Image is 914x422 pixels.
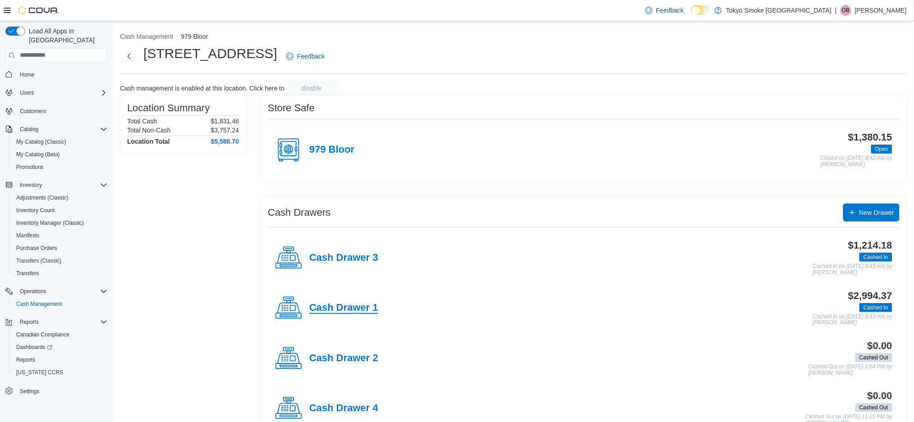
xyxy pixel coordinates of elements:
[13,243,107,254] span: Purchase Orders
[859,253,892,262] span: Cashed In
[875,145,888,153] span: Open
[120,33,173,40] button: Cash Management
[9,298,111,310] button: Cash Management
[302,84,322,93] span: disable
[855,353,892,362] span: Cashed Out
[13,354,39,365] a: Reports
[13,354,107,365] span: Reports
[16,163,44,171] span: Promotions
[25,27,107,45] span: Load All Apps in [GEOGRAPHIC_DATA]
[127,118,157,125] h6: Total Cash
[13,255,65,266] a: Transfers (Classic)
[20,288,46,295] span: Operations
[16,69,107,80] span: Home
[20,182,42,189] span: Inventory
[859,303,892,312] span: Cashed In
[9,229,111,242] button: Manifests
[16,105,107,117] span: Customers
[309,252,378,264] h4: Cash Drawer 3
[16,180,107,191] span: Inventory
[13,243,61,254] a: Purchase Orders
[286,81,337,95] button: disable
[13,162,107,172] span: Promotions
[5,64,107,421] nav: Complex example
[848,290,892,301] h3: $2,994.37
[16,180,46,191] button: Inventory
[868,390,892,401] h3: $0.00
[16,369,63,376] span: [US_STATE] CCRS
[268,207,331,218] h3: Cash Drawers
[13,205,107,216] span: Inventory Count
[2,104,111,118] button: Customers
[16,87,107,98] span: Users
[16,344,52,351] span: Dashboards
[13,342,56,353] a: Dashboards
[268,103,315,113] h3: Store Safe
[2,384,111,397] button: Settings
[16,317,107,327] span: Reports
[855,403,892,412] span: Cashed Out
[16,138,66,145] span: My Catalog (Classic)
[16,286,107,297] span: Operations
[120,85,285,92] p: Cash management is enabled at this location. Click here to
[13,192,72,203] a: Adjustments (Classic)
[642,1,687,19] a: Feedback
[842,5,850,16] span: OB
[2,179,111,191] button: Inventory
[20,318,39,326] span: Reports
[13,342,107,353] span: Dashboards
[13,255,107,266] span: Transfers (Classic)
[13,367,67,378] a: [US_STATE] CCRS
[9,217,111,229] button: Inventory Manager (Classic)
[9,354,111,366] button: Reports
[16,219,84,227] span: Inventory Manager (Classic)
[16,385,107,396] span: Settings
[16,106,50,117] a: Customers
[13,205,58,216] a: Inventory Count
[13,299,107,309] span: Cash Management
[16,386,43,397] a: Settings
[16,356,35,363] span: Reports
[127,127,171,134] h6: Total Non-Cash
[9,341,111,354] a: Dashboards
[16,232,39,239] span: Manifests
[16,317,42,327] button: Reports
[16,124,42,135] button: Catalog
[309,302,378,314] h4: Cash Drawer 1
[16,257,61,264] span: Transfers (Classic)
[13,268,107,279] span: Transfers
[9,366,111,379] button: [US_STATE] CCRS
[843,204,900,222] button: New Drawer
[16,300,62,308] span: Cash Management
[16,207,55,214] span: Inventory Count
[309,144,354,156] h4: 979 Bloor
[13,230,43,241] a: Manifests
[2,86,111,99] button: Users
[841,5,851,16] div: Orrion Benoit
[20,89,34,96] span: Users
[120,32,907,43] nav: An example of EuiBreadcrumbs
[181,33,208,40] button: 979 Bloor
[2,285,111,298] button: Operations
[9,328,111,341] button: Canadian Compliance
[13,299,65,309] a: Cash Management
[16,124,107,135] span: Catalog
[848,132,892,143] h3: $1,380.15
[16,194,69,201] span: Adjustments (Classic)
[859,354,888,362] span: Cashed Out
[13,136,70,147] a: My Catalog (Classic)
[211,118,239,125] p: $1,831.46
[13,149,107,160] span: My Catalog (Beta)
[13,329,73,340] a: Canadian Compliance
[143,45,277,63] h1: [STREET_ADDRESS]
[16,87,37,98] button: Users
[726,5,832,16] p: Tokyo Smoke [GEOGRAPHIC_DATA]
[18,6,59,15] img: Cova
[13,230,107,241] span: Manifests
[16,69,38,80] a: Home
[283,47,328,65] a: Feedback
[16,331,69,338] span: Canadian Compliance
[211,127,239,134] p: $3,757.24
[20,388,39,395] span: Settings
